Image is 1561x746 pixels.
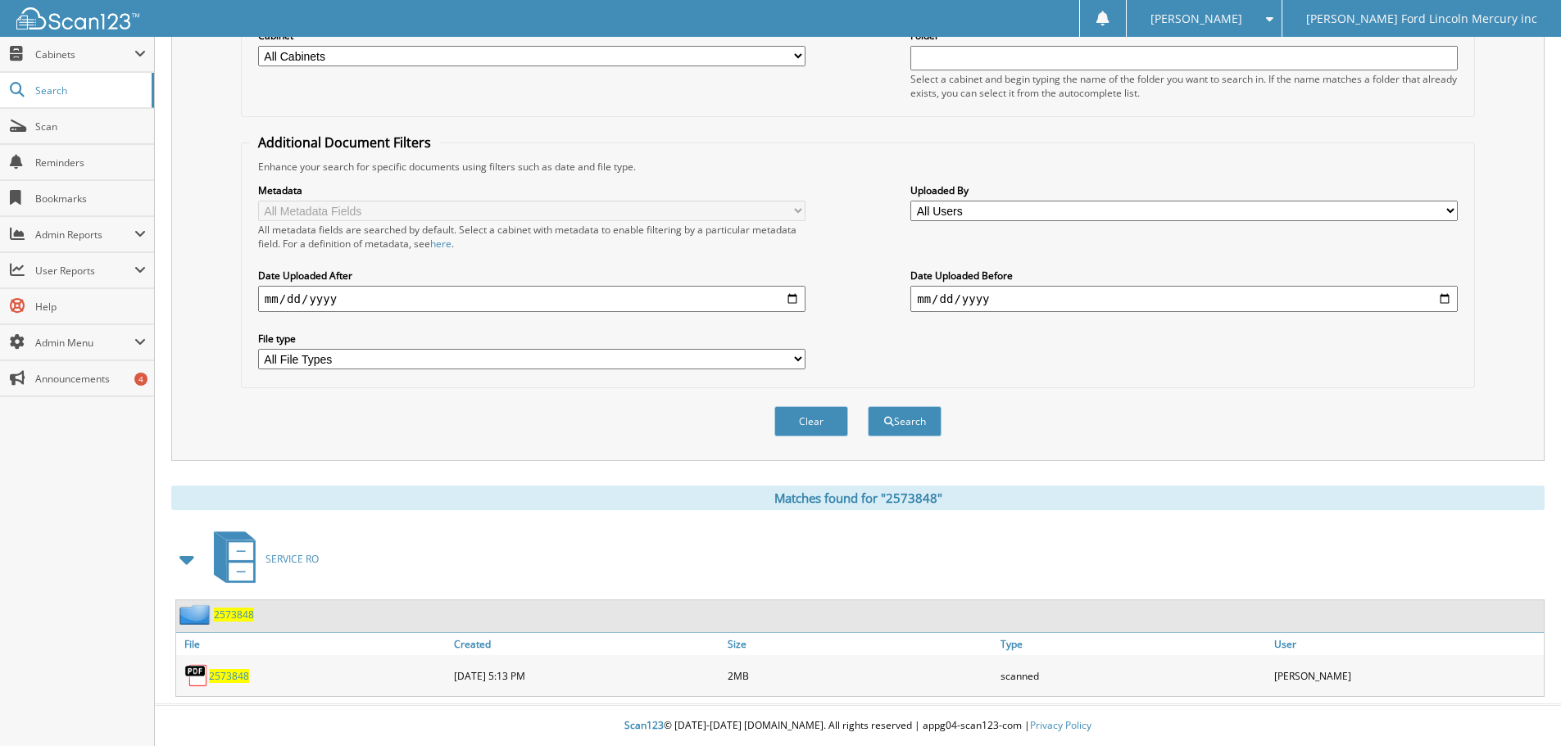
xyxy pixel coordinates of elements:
span: Search [35,84,143,97]
span: Scan [35,120,146,133]
span: Admin Menu [35,336,134,350]
iframe: Chat Widget [1479,667,1561,746]
label: Date Uploaded After [258,269,805,283]
label: File type [258,332,805,346]
a: SERVICE RO [204,527,319,591]
span: [PERSON_NAME] [1150,14,1242,24]
div: Matches found for "2573848" [171,486,1545,510]
a: Privacy Policy [1030,718,1091,732]
div: 4 [134,373,147,386]
img: folder2.png [179,604,214,625]
button: Search [868,406,942,436]
div: Enhance your search for specific documents using filters such as date and file type. [250,160,1466,174]
div: © [DATE]-[DATE] [DOMAIN_NAME]. All rights reserved | appg04-scan123-com | [155,706,1561,746]
label: Metadata [258,183,805,197]
a: 2573848 [214,608,254,622]
span: Scan123 [624,718,664,732]
div: [DATE] 5:13 PM [450,659,724,692]
div: All metadata fields are searched by default. Select a cabinet with metadata to enable filtering b... [258,223,805,251]
span: User Reports [35,264,134,278]
a: 2573848 [209,669,249,683]
div: scanned [996,659,1270,692]
button: Clear [774,406,848,436]
a: Created [450,633,724,655]
label: Date Uploaded Before [910,269,1458,283]
span: Reminders [35,156,146,170]
span: Admin Reports [35,228,134,242]
a: Size [724,633,997,655]
img: PDF.png [184,663,209,688]
span: Cabinets [35,47,134,61]
input: end [910,286,1458,312]
span: Bookmarks [35,192,146,206]
input: start [258,286,805,312]
span: [PERSON_NAME] Ford Lincoln Mercury inc [1306,14,1537,24]
a: User [1270,633,1544,655]
div: Select a cabinet and begin typing the name of the folder you want to search in. If the name match... [910,72,1458,100]
div: 2MB [724,659,997,692]
a: here [430,237,452,251]
div: [PERSON_NAME] [1270,659,1544,692]
img: scan123-logo-white.svg [16,7,139,29]
a: File [176,633,450,655]
span: Help [35,300,146,314]
legend: Additional Document Filters [250,133,439,151]
label: Uploaded By [910,183,1458,197]
a: Type [996,633,1270,655]
span: SERVICE RO [265,552,319,566]
span: Announcements [35,372,146,386]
